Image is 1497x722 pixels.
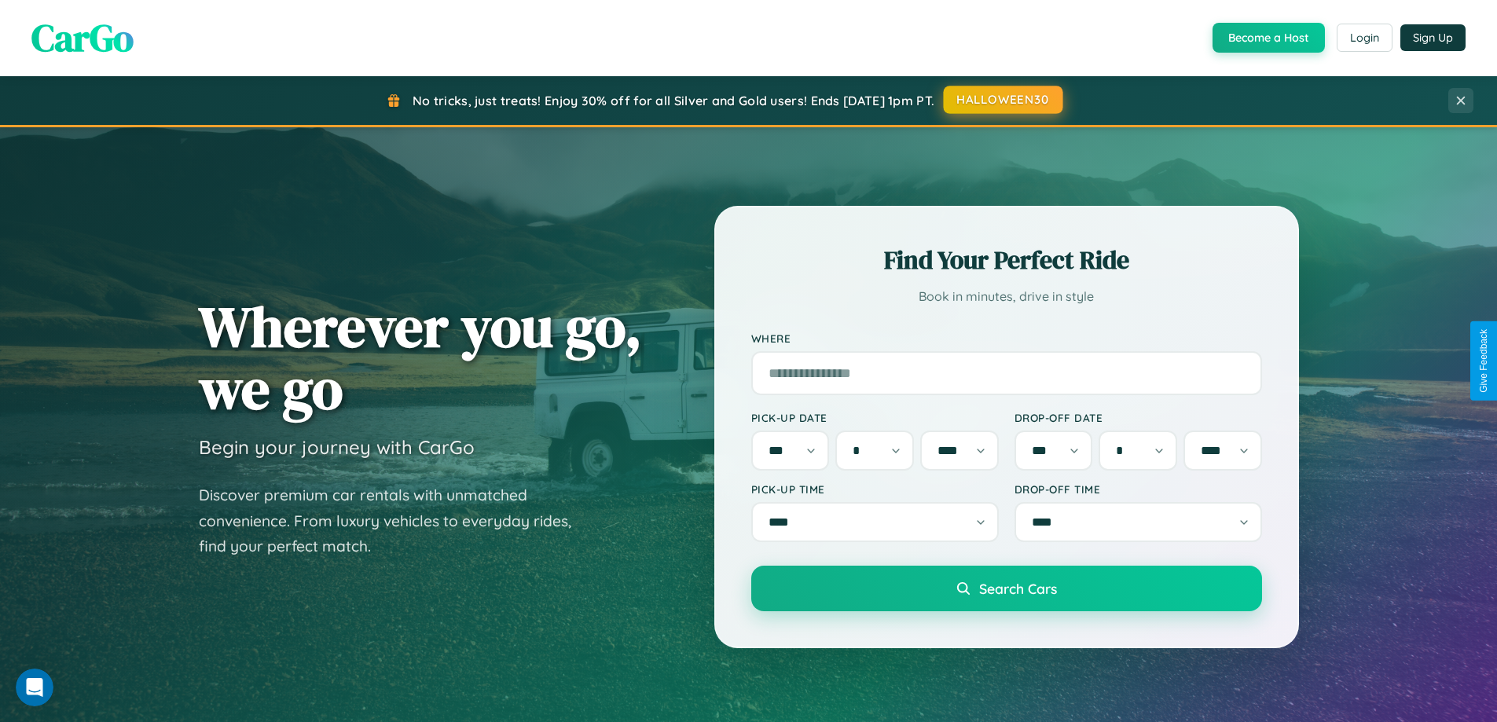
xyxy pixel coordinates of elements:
[751,482,999,496] label: Pick-up Time
[31,12,134,64] span: CarGo
[1400,24,1466,51] button: Sign Up
[199,435,475,459] h3: Begin your journey with CarGo
[751,332,1262,345] label: Where
[199,295,642,420] h1: Wherever you go, we go
[944,86,1063,114] button: HALLOWEEN30
[16,669,53,706] iframe: Intercom live chat
[413,93,934,108] span: No tricks, just treats! Enjoy 30% off for all Silver and Gold users! Ends [DATE] 1pm PT.
[1337,24,1392,52] button: Login
[1478,329,1489,393] div: Give Feedback
[1015,411,1262,424] label: Drop-off Date
[751,566,1262,611] button: Search Cars
[751,411,999,424] label: Pick-up Date
[1213,23,1325,53] button: Become a Host
[1015,482,1262,496] label: Drop-off Time
[751,243,1262,277] h2: Find Your Perfect Ride
[199,482,592,559] p: Discover premium car rentals with unmatched convenience. From luxury vehicles to everyday rides, ...
[979,580,1057,597] span: Search Cars
[751,285,1262,308] p: Book in minutes, drive in style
